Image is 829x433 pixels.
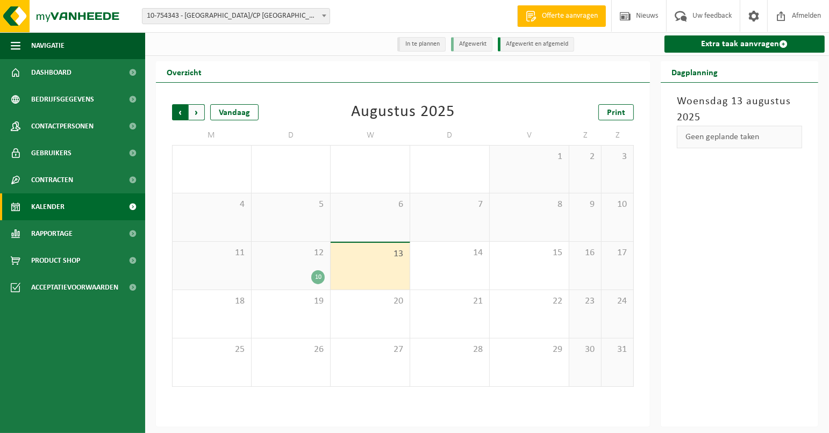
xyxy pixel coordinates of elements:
[331,126,410,145] td: W
[416,344,484,356] span: 28
[178,199,246,211] span: 4
[142,8,330,24] span: 10-754343 - MIWA/CP NIEUWKERKEN-WAAS - NIEUWKERKEN-WAAS
[575,344,596,356] span: 30
[336,344,404,356] span: 27
[311,270,325,284] div: 10
[31,32,65,59] span: Navigatie
[257,247,325,259] span: 12
[31,193,65,220] span: Kalender
[416,247,484,259] span: 14
[607,109,625,117] span: Print
[495,295,563,307] span: 22
[210,104,259,120] div: Vandaag
[178,247,246,259] span: 11
[575,199,596,211] span: 9
[598,104,634,120] a: Print
[31,59,72,86] span: Dashboard
[495,199,563,211] span: 8
[178,295,246,307] span: 18
[178,344,246,356] span: 25
[351,104,455,120] div: Augustus 2025
[257,344,325,356] span: 26
[172,126,252,145] td: M
[410,126,490,145] td: D
[495,344,563,356] span: 29
[189,104,205,120] span: Volgende
[607,295,628,307] span: 24
[539,11,601,21] span: Offerte aanvragen
[495,151,563,163] span: 1
[607,344,628,356] span: 31
[661,61,728,82] h2: Dagplanning
[336,248,404,260] span: 13
[677,126,802,148] div: Geen geplande taken
[498,37,574,52] li: Afgewerkt en afgemeld
[31,220,73,247] span: Rapportage
[490,126,569,145] td: V
[664,35,825,53] a: Extra taak aanvragen
[156,61,212,82] h2: Overzicht
[575,247,596,259] span: 16
[336,295,404,307] span: 20
[569,126,602,145] td: Z
[575,151,596,163] span: 2
[31,167,73,193] span: Contracten
[677,93,802,126] h3: Woensdag 13 augustus 2025
[602,126,634,145] td: Z
[257,295,325,307] span: 19
[336,199,404,211] span: 6
[31,86,94,113] span: Bedrijfsgegevens
[416,199,484,211] span: 7
[607,151,628,163] span: 3
[607,247,628,259] span: 17
[172,104,188,120] span: Vorige
[31,274,118,301] span: Acceptatievoorwaarden
[416,295,484,307] span: 21
[575,295,596,307] span: 23
[142,9,330,24] span: 10-754343 - MIWA/CP NIEUWKERKEN-WAAS - NIEUWKERKEN-WAAS
[257,199,325,211] span: 5
[31,140,72,167] span: Gebruikers
[451,37,492,52] li: Afgewerkt
[31,247,80,274] span: Product Shop
[607,199,628,211] span: 10
[495,247,563,259] span: 15
[517,5,606,27] a: Offerte aanvragen
[397,37,446,52] li: In te plannen
[252,126,331,145] td: D
[31,113,94,140] span: Contactpersonen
